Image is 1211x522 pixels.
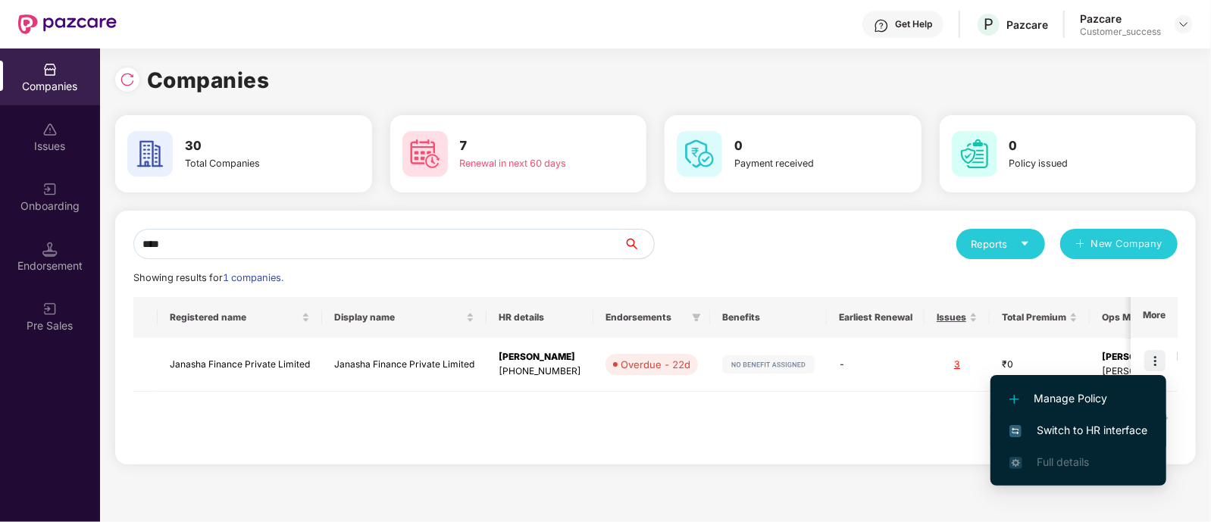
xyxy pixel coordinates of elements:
[722,355,815,374] img: svg+xml;base64,PHN2ZyB4bWxucz0iaHR0cDovL3d3dy53My5vcmcvMjAwMC9zdmciIHdpZHRoPSIxMjIiIGhlaWdodD0iMj...
[623,229,655,259] button: search
[1009,156,1140,171] div: Policy issued
[952,131,997,177] img: svg+xml;base64,PHN2ZyB4bWxucz0iaHR0cDovL3d3dy53My5vcmcvMjAwMC9zdmciIHdpZHRoPSI2MCIgaGVpZ2h0PSI2MC...
[1009,425,1022,437] img: svg+xml;base64,PHN2ZyB4bWxucz0iaHR0cDovL3d3dy53My5vcmcvMjAwMC9zdmciIHdpZHRoPSIxNiIgaGVpZ2h0PSIxNi...
[42,302,58,317] img: svg+xml;base64,PHN2ZyB3aWR0aD0iMjAiIGhlaWdodD0iMjAiIHZpZXdCb3g9IjAgMCAyMCAyMCIgZmlsbD0ibm9uZSIgeG...
[185,156,315,171] div: Total Companies
[827,338,925,392] td: -
[972,236,1030,252] div: Reports
[1009,422,1147,439] span: Switch to HR interface
[158,338,322,392] td: Janasha Finance Private Limited
[937,311,966,324] span: Issues
[133,272,283,283] span: Showing results for
[1080,11,1161,26] div: Pazcare
[984,15,994,33] span: P
[42,242,58,257] img: svg+xml;base64,PHN2ZyB3aWR0aD0iMTQuNSIgaGVpZ2h0PSIxNC41IiB2aWV3Qm94PSIwIDAgMTYgMTYiIGZpbGw9Im5vbm...
[692,313,701,322] span: filter
[42,182,58,197] img: svg+xml;base64,PHN2ZyB3aWR0aD0iMjAiIGhlaWdodD0iMjAiIHZpZXdCb3g9IjAgMCAyMCAyMCIgZmlsbD0ibm9uZSIgeG...
[710,297,827,338] th: Benefits
[1037,455,1090,468] span: Full details
[334,311,463,324] span: Display name
[734,136,865,156] h3: 0
[827,297,925,338] th: Earliest Renewal
[937,358,978,372] div: 3
[499,364,581,379] div: [PHONE_NUMBER]
[1002,311,1066,324] span: Total Premium
[18,14,117,34] img: New Pazcare Logo
[621,357,690,372] div: Overdue - 22d
[677,131,722,177] img: svg+xml;base64,PHN2ZyB4bWxucz0iaHR0cDovL3d3dy53My5vcmcvMjAwMC9zdmciIHdpZHRoPSI2MCIgaGVpZ2h0PSI2MC...
[1020,239,1030,248] span: caret-down
[925,297,990,338] th: Issues
[1131,297,1178,338] th: More
[460,156,590,171] div: Renewal in next 60 days
[460,136,590,156] h3: 7
[623,238,654,250] span: search
[990,297,1090,338] th: Total Premium
[1009,390,1147,407] span: Manage Policy
[487,297,593,338] th: HR details
[147,64,270,97] h1: Companies
[158,297,322,338] th: Registered name
[223,272,283,283] span: 1 companies.
[1060,229,1178,259] button: plusNew Company
[1006,17,1048,32] div: Pazcare
[120,72,135,87] img: svg+xml;base64,PHN2ZyBpZD0iUmVsb2FkLTMyeDMyIiB4bWxucz0iaHR0cDovL3d3dy53My5vcmcvMjAwMC9zdmciIHdpZH...
[322,297,487,338] th: Display name
[402,131,448,177] img: svg+xml;base64,PHN2ZyB4bWxucz0iaHR0cDovL3d3dy53My5vcmcvMjAwMC9zdmciIHdpZHRoPSI2MCIgaGVpZ2h0PSI2MC...
[895,18,932,30] div: Get Help
[1144,350,1166,371] img: icon
[1009,457,1022,469] img: svg+xml;base64,PHN2ZyB4bWxucz0iaHR0cDovL3d3dy53My5vcmcvMjAwMC9zdmciIHdpZHRoPSIxNi4zNjMiIGhlaWdodD...
[1002,358,1078,372] div: ₹0
[127,131,173,177] img: svg+xml;base64,PHN2ZyB4bWxucz0iaHR0cDovL3d3dy53My5vcmcvMjAwMC9zdmciIHdpZHRoPSI2MCIgaGVpZ2h0PSI2MC...
[1080,26,1161,38] div: Customer_success
[1091,236,1163,252] span: New Company
[874,18,889,33] img: svg+xml;base64,PHN2ZyBpZD0iSGVscC0zMngzMiIgeG1sbnM9Imh0dHA6Ly93d3cudzMub3JnLzIwMDAvc3ZnIiB3aWR0aD...
[734,156,865,171] div: Payment received
[170,311,299,324] span: Registered name
[1178,18,1190,30] img: svg+xml;base64,PHN2ZyBpZD0iRHJvcGRvd24tMzJ4MzIiIHhtbG5zPSJodHRwOi8vd3d3LnczLm9yZy8yMDAwL3N2ZyIgd2...
[42,62,58,77] img: svg+xml;base64,PHN2ZyBpZD0iQ29tcGFuaWVzIiB4bWxucz0iaHR0cDovL3d3dy53My5vcmcvMjAwMC9zdmciIHdpZHRoPS...
[1075,239,1085,251] span: plus
[1009,395,1019,404] img: svg+xml;base64,PHN2ZyB4bWxucz0iaHR0cDovL3d3dy53My5vcmcvMjAwMC9zdmciIHdpZHRoPSIxMi4yMDEiIGhlaWdodD...
[605,311,686,324] span: Endorsements
[499,350,581,364] div: [PERSON_NAME]
[42,122,58,137] img: svg+xml;base64,PHN2ZyBpZD0iSXNzdWVzX2Rpc2FibGVkIiB4bWxucz0iaHR0cDovL3d3dy53My5vcmcvMjAwMC9zdmciIH...
[322,338,487,392] td: Janasha Finance Private Limited
[689,308,704,327] span: filter
[185,136,315,156] h3: 30
[1009,136,1140,156] h3: 0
